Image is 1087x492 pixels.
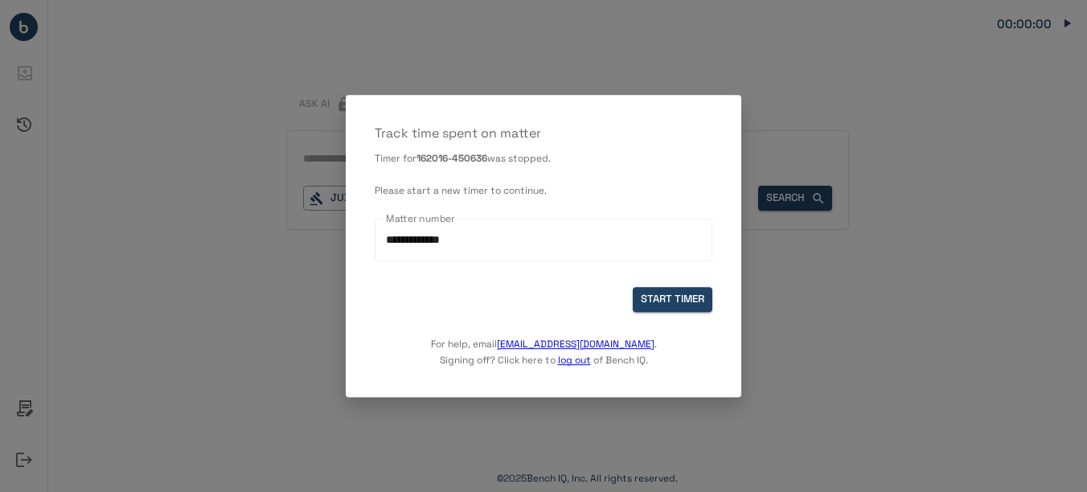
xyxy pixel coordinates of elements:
[375,124,712,143] p: Track time spent on matter
[375,184,547,197] span: Please start a new timer to continue.
[431,312,657,368] p: For help, email . Signing off? Click here to of Bench IQ.
[497,338,654,351] a: [EMAIL_ADDRESS][DOMAIN_NAME]
[375,152,416,165] span: Timer for
[487,152,551,165] span: was stopped.
[386,211,455,225] label: Matter number
[416,152,487,165] b: 162016-450636
[633,287,712,312] button: START TIMER
[558,354,591,367] a: log out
